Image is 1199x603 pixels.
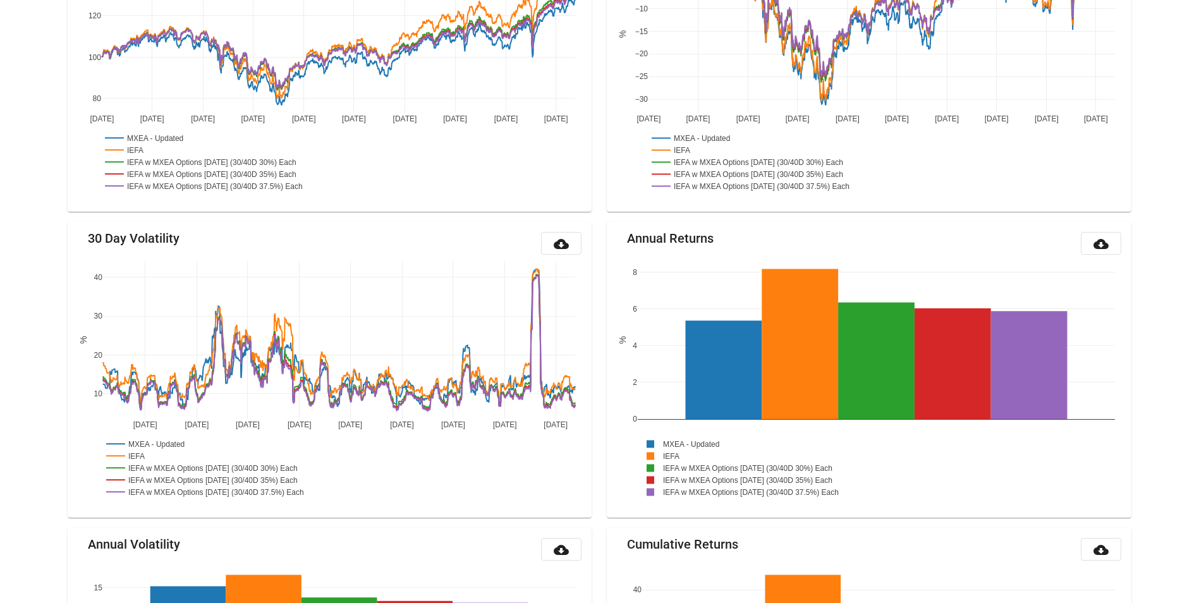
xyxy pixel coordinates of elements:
mat-icon: cloud_download [554,542,569,557]
mat-card-title: Cumulative Returns [627,538,738,551]
mat-icon: cloud_download [1093,542,1109,557]
mat-icon: cloud_download [554,236,569,252]
mat-card-title: Annual Volatility [88,538,180,551]
mat-card-title: Annual Returns [627,232,714,245]
mat-icon: cloud_download [1093,236,1109,252]
mat-card-title: 30 Day Volatility [88,232,180,245]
